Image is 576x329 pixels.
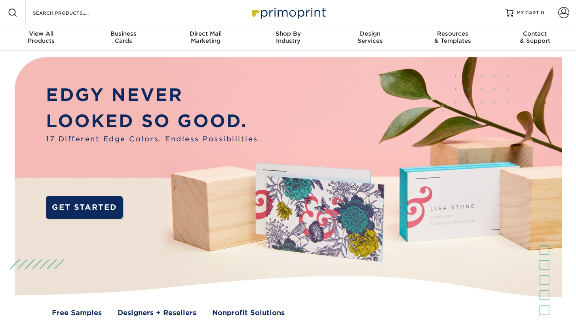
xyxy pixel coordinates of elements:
span: 0 [541,10,544,15]
a: Nonprofit Solutions [212,308,285,318]
span: Resources [411,30,494,37]
div: Industry [247,30,329,44]
a: Designers + Resellers [118,308,196,318]
div: Marketing [165,30,247,44]
a: Resources& Templates [411,25,494,51]
div: Services [329,30,411,44]
span: Business [82,30,165,37]
a: DesignServices [329,25,411,51]
div: & Support [494,30,576,44]
span: 17 Different Edge Colors. Endless Possibilities. [46,134,261,144]
a: GET STARTED [46,196,123,219]
img: Primoprint [249,4,328,21]
a: Free Samples [52,308,102,318]
a: BusinessCards [82,25,165,51]
div: Cards [82,30,165,44]
div: & Templates [411,30,494,44]
span: Shop By [247,30,329,37]
span: Contact [494,30,576,37]
p: LOOKED SO GOOD. [46,108,261,134]
input: SEARCH PRODUCTS..... [32,8,109,17]
p: EDGY NEVER [46,82,261,108]
a: Direct MailMarketing [165,25,247,51]
span: Design [329,30,411,37]
span: Direct Mail [165,30,247,37]
span: MY CART [517,10,539,16]
a: Contact& Support [494,25,576,51]
a: Shop ByIndustry [247,25,329,51]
